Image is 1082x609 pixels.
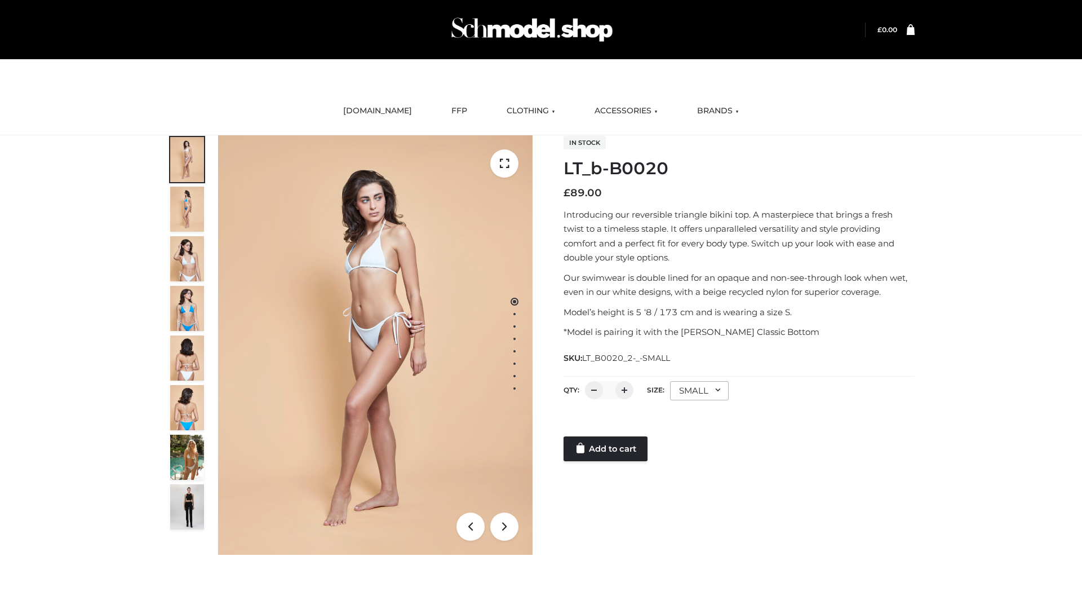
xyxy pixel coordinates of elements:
bdi: 0.00 [877,25,897,34]
img: Schmodel Admin 964 [447,7,617,52]
img: ArielClassicBikiniTop_CloudNine_AzureSky_OW114ECO_1-scaled.jpg [170,137,204,182]
img: 49df5f96394c49d8b5cbdcda3511328a.HD-1080p-2.5Mbps-49301101_thumbnail.jpg [170,484,204,529]
a: BRANDS [689,99,747,123]
div: SMALL [670,381,729,400]
img: ArielClassicBikiniTop_CloudNine_AzureSky_OW114ECO_8-scaled.jpg [170,385,204,430]
h1: LT_b-B0020 [564,158,915,179]
span: LT_B0020_2-_-SMALL [582,353,670,363]
img: ArielClassicBikiniTop_CloudNine_AzureSky_OW114ECO_4-scaled.jpg [170,286,204,331]
a: [DOMAIN_NAME] [335,99,420,123]
img: ArielClassicBikiniTop_CloudNine_AzureSky_OW114ECO_7-scaled.jpg [170,336,204,381]
p: Our swimwear is double lined for an opaque and non-see-through look when wet, even in our white d... [564,271,915,299]
a: ACCESSORIES [586,99,666,123]
a: FFP [443,99,476,123]
label: QTY: [564,386,579,394]
span: SKU: [564,351,671,365]
a: £0.00 [877,25,897,34]
span: In stock [564,136,606,149]
p: Model’s height is 5 ‘8 / 173 cm and is wearing a size S. [564,305,915,320]
p: Introducing our reversible triangle bikini top. A masterpiece that brings a fresh twist to a time... [564,208,915,265]
a: CLOTHING [498,99,564,123]
img: ArielClassicBikiniTop_CloudNine_AzureSky_OW114ECO_2-scaled.jpg [170,187,204,232]
img: ArielClassicBikiniTop_CloudNine_AzureSky_OW114ECO_3-scaled.jpg [170,236,204,281]
img: Arieltop_CloudNine_AzureSky2.jpg [170,435,204,480]
label: Size: [647,386,664,394]
a: Add to cart [564,436,648,461]
span: £ [877,25,882,34]
p: *Model is pairing it with the [PERSON_NAME] Classic Bottom [564,325,915,339]
img: ArielClassicBikiniTop_CloudNine_AzureSky_OW114ECO_1 [218,135,533,555]
bdi: 89.00 [564,187,602,199]
span: £ [564,187,570,199]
